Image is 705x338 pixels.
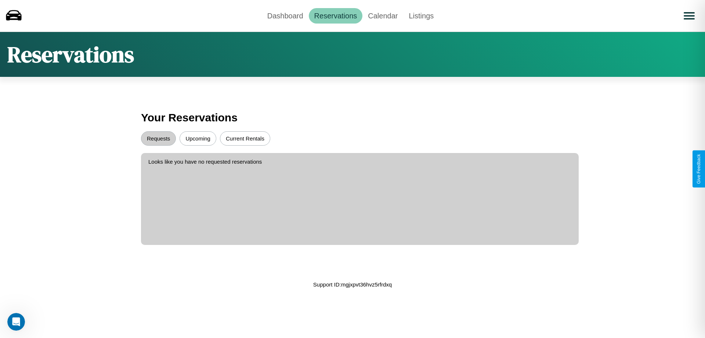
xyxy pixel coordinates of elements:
[309,8,363,24] a: Reservations
[313,280,392,289] p: Support ID: mgjxpvt36hvz5rfrdxq
[679,6,699,26] button: Open menu
[696,154,701,184] div: Give Feedback
[7,313,25,331] iframe: Intercom live chat
[141,108,564,128] h3: Your Reservations
[362,8,403,24] a: Calendar
[262,8,309,24] a: Dashboard
[403,8,439,24] a: Listings
[220,131,270,146] button: Current Rentals
[180,131,216,146] button: Upcoming
[148,157,571,167] p: Looks like you have no requested reservations
[7,39,134,70] h1: Reservations
[141,131,176,146] button: Requests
